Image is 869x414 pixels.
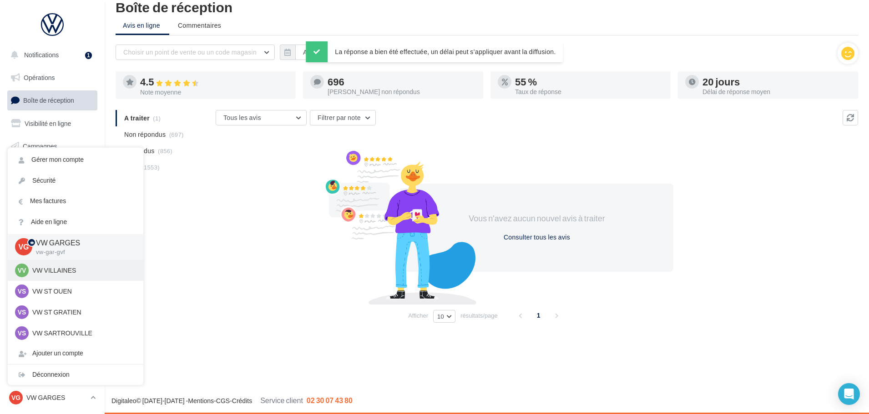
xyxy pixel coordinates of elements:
[32,266,132,275] p: VW VILLAINES
[8,212,143,232] a: Aide en ligne
[32,287,132,296] p: VW ST OUEN
[124,146,155,155] span: Répondus
[459,213,615,224] div: Vous n'avez aucun nouvel avis à traiter
[280,45,333,60] button: Au total
[188,397,214,404] a: Mentions
[8,191,143,211] a: Mes factures
[328,77,476,87] div: 696
[433,310,455,323] button: 10
[5,227,99,254] a: PLV et print personnalisable
[8,150,143,170] a: Gérer mon compte
[702,89,851,95] div: Délai de réponse moyen
[111,397,136,404] a: Digitaleo
[306,41,563,62] div: La réponse a bien été effectuée, un délai peut s’appliquer avant la diffusion.
[531,308,546,323] span: 1
[18,287,26,296] span: VS
[5,137,99,156] a: Campagnes
[116,45,275,60] button: Choisir un point de vente ou un code magasin
[5,257,99,284] a: Campagnes DataOnDemand
[24,51,59,59] span: Notifications
[111,397,353,404] span: © [DATE]-[DATE] - - -
[295,45,333,60] button: Au total
[260,396,303,404] span: Service client
[408,311,428,320] span: Afficher
[8,364,143,385] div: Déconnexion
[7,389,97,406] a: VG VW GARGES
[310,110,376,125] button: Filtrer par note
[307,396,353,404] span: 02 30 07 43 80
[8,170,143,191] a: Sécurité
[515,77,663,87] div: 55 %
[140,77,288,87] div: 4.5
[36,248,129,256] p: vw-gar-gvf
[5,159,99,178] a: Contacts
[232,397,252,404] a: Crédits
[328,89,476,95] div: [PERSON_NAME] non répondus
[24,74,55,81] span: Opérations
[36,238,129,248] p: VW GARGES
[18,308,26,317] span: VS
[23,142,57,150] span: Campagnes
[437,313,444,320] span: 10
[18,266,26,275] span: VV
[158,147,172,155] span: (856)
[460,311,498,320] span: résultats/page
[124,130,166,139] span: Non répondus
[26,393,87,402] p: VW GARGES
[702,77,851,87] div: 20 jours
[169,131,184,138] span: (697)
[141,164,160,171] span: (1553)
[18,329,26,338] span: VS
[32,308,132,317] p: VW ST GRATIEN
[18,242,29,252] span: VG
[515,89,663,95] div: Taux de réponse
[216,110,307,125] button: Tous les avis
[5,114,99,133] a: Visibilité en ligne
[5,45,96,65] button: Notifications 1
[500,232,574,243] button: Consulter tous les avis
[85,52,92,59] div: 1
[838,383,860,405] div: Open Intercom Messenger
[5,68,99,87] a: Opérations
[8,343,143,364] div: Ajouter un compte
[123,48,257,56] span: Choisir un point de vente ou un code magasin
[5,205,99,224] a: Calendrier
[5,182,99,201] a: Médiathèque
[23,96,74,104] span: Boîte de réception
[178,21,221,30] span: Commentaires
[216,397,230,404] a: CGS
[11,393,20,402] span: VG
[140,89,288,95] div: Note moyenne
[223,114,261,121] span: Tous les avis
[25,120,71,127] span: Visibilité en ligne
[5,90,99,110] a: Boîte de réception
[32,329,132,338] p: VW SARTROUVILLE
